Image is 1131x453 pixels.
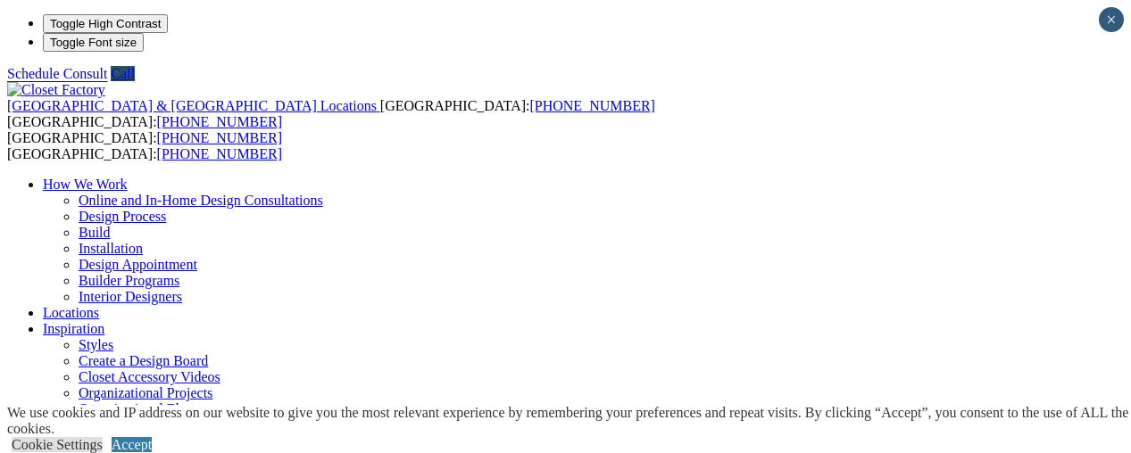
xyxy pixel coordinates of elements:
a: Styles [79,337,113,352]
a: Accept [112,437,152,452]
a: Closet Accessory Videos [79,369,220,384]
a: [GEOGRAPHIC_DATA] & [GEOGRAPHIC_DATA] Locations [7,98,380,113]
a: Cookie Settings [12,437,103,452]
a: Organizational Elements [79,401,220,416]
a: [PHONE_NUMBER] [157,114,282,129]
div: We use cookies and IP address on our website to give you the most relevant experience by remember... [7,405,1131,437]
a: How We Work [43,177,128,192]
a: Inspiration [43,321,104,336]
a: [PHONE_NUMBER] [157,130,282,145]
a: Build [79,225,111,240]
span: Toggle Font size [50,36,137,49]
a: [PHONE_NUMBER] [529,98,654,113]
a: Create a Design Board [79,353,208,368]
span: [GEOGRAPHIC_DATA] & [GEOGRAPHIC_DATA] Locations [7,98,377,113]
span: [GEOGRAPHIC_DATA]: [GEOGRAPHIC_DATA]: [7,98,655,129]
a: Design Appointment [79,257,197,272]
a: Locations [43,305,99,320]
a: [PHONE_NUMBER] [157,146,282,161]
a: Design Process [79,209,166,224]
a: Online and In-Home Design Consultations [79,193,323,208]
span: Toggle High Contrast [50,17,161,30]
a: Call [111,66,135,81]
button: Toggle High Contrast [43,14,168,33]
button: Close [1099,7,1124,32]
a: Interior Designers [79,289,182,304]
img: Closet Factory [7,82,105,98]
a: Builder Programs [79,273,179,288]
a: Organizational Projects [79,385,212,400]
button: Toggle Font size [43,33,144,52]
span: [GEOGRAPHIC_DATA]: [GEOGRAPHIC_DATA]: [7,130,282,161]
a: Schedule Consult [7,66,107,81]
a: Installation [79,241,143,256]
